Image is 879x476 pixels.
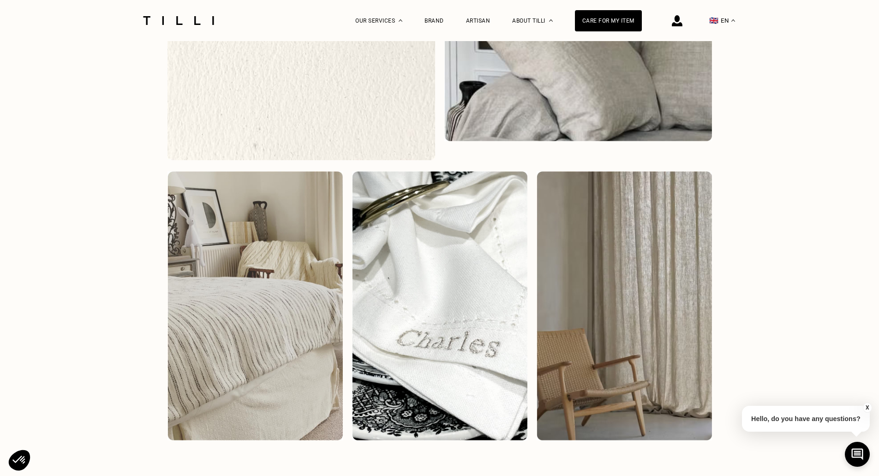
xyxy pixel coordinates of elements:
button: X [863,403,872,413]
img: About dropdown menu [549,19,553,22]
img: interior [167,171,343,441]
img: login icon [672,15,682,26]
a: Brand [425,18,444,24]
p: Hello, do you have any questions? [742,406,870,432]
a: Care for my item [575,10,642,31]
a: Artisan [466,18,490,24]
img: Dropdown menu [399,19,402,22]
img: interior [537,171,712,441]
img: menu déroulant [731,19,735,22]
img: interior [352,171,527,441]
img: Tilli seamstress service logo [140,16,217,25]
span: 🇬🇧 [709,16,718,25]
